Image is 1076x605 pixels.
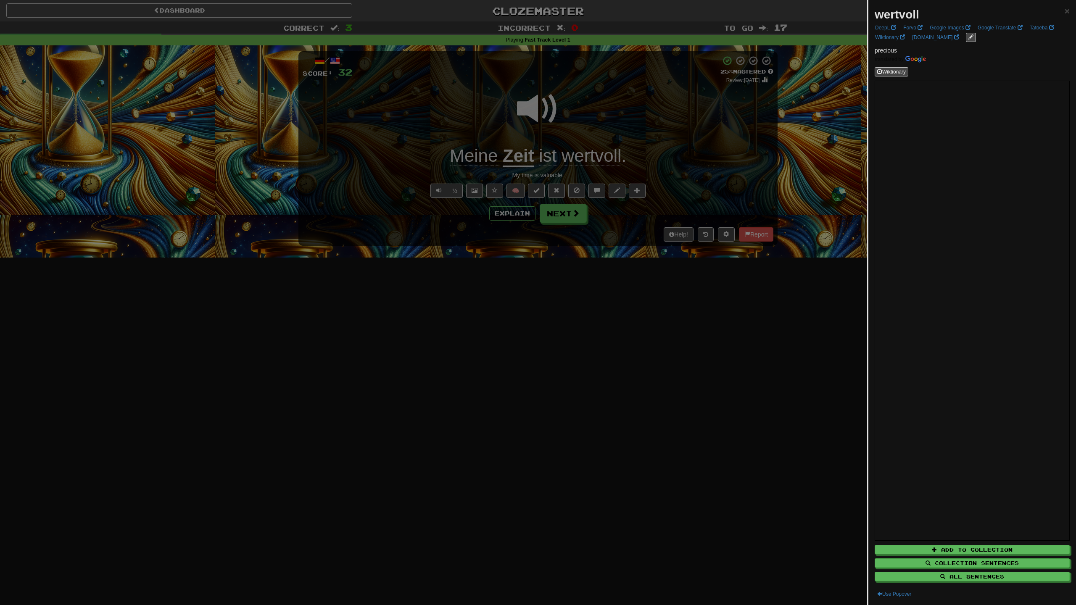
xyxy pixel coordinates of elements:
strong: wertvoll [875,8,919,21]
button: Add to Collection [875,545,1070,554]
a: Forvo [901,23,925,32]
img: Color short [875,56,926,63]
button: Wiktionary [875,67,908,76]
button: All Sentences [875,572,1070,581]
button: Use Popover [875,589,914,599]
a: Google Images [927,23,973,32]
button: edit links [966,33,976,42]
a: [DOMAIN_NAME] [910,33,961,42]
a: Wiktionary [873,33,907,42]
a: Google Translate [975,23,1025,32]
button: Close [1065,6,1070,15]
span: × [1065,6,1070,16]
span: precious [875,47,897,54]
a: Tatoeba [1027,23,1057,32]
a: DeepL [873,23,899,32]
button: Collection Sentences [875,558,1070,568]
